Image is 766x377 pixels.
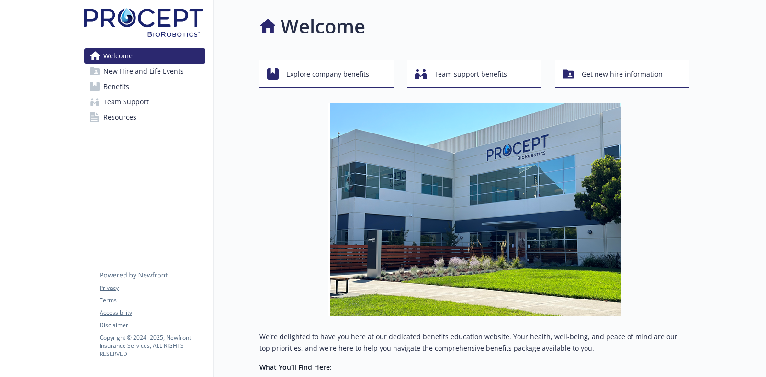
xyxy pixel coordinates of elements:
span: Benefits [103,79,129,94]
span: Team support benefits [434,65,507,83]
span: Team Support [103,94,149,110]
a: Privacy [100,284,205,292]
a: Welcome [84,48,205,64]
strong: What You’ll Find Here: [259,363,332,372]
a: Accessibility [100,309,205,317]
span: Welcome [103,48,133,64]
button: Explore company benefits [259,60,394,88]
span: Explore company benefits [286,65,369,83]
a: Terms [100,296,205,305]
h1: Welcome [281,12,365,41]
button: Get new hire information [555,60,689,88]
img: overview page banner [328,103,621,316]
button: Team support benefits [407,60,542,88]
a: Team Support [84,94,205,110]
a: Resources [84,110,205,125]
span: New Hire and Life Events [103,64,184,79]
a: Disclaimer [100,321,205,330]
a: Benefits [84,79,205,94]
p: We're delighted to have you here at our dedicated benefits education website. Your health, well-b... [259,331,689,354]
span: Resources [103,110,136,125]
p: Copyright © 2024 - 2025 , Newfront Insurance Services, ALL RIGHTS RESERVED [100,333,205,358]
a: New Hire and Life Events [84,64,205,79]
span: Get new hire information [582,65,663,83]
